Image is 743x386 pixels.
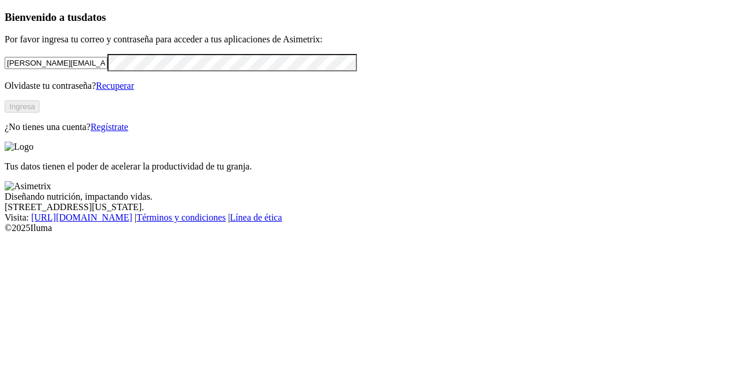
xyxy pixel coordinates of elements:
a: Regístrate [91,122,128,132]
div: [STREET_ADDRESS][US_STATE]. [5,202,738,212]
p: Tus datos tienen el poder de acelerar la productividad de tu granja. [5,161,738,172]
p: ¿No tienes una cuenta? [5,122,738,132]
div: Visita : | | [5,212,738,223]
a: Recuperar [96,81,134,91]
h3: Bienvenido a tus [5,11,738,24]
a: [URL][DOMAIN_NAME] [31,212,132,222]
p: Olvidaste tu contraseña? [5,81,738,91]
a: Términos y condiciones [136,212,226,222]
span: datos [81,11,106,23]
input: Tu correo [5,57,107,69]
div: Diseñando nutrición, impactando vidas. [5,192,738,202]
div: © 2025 Iluma [5,223,738,233]
a: Línea de ética [230,212,282,222]
p: Por favor ingresa tu correo y contraseña para acceder a tus aplicaciones de Asimetrix: [5,34,738,45]
img: Logo [5,142,34,152]
button: Ingresa [5,100,39,113]
img: Asimetrix [5,181,51,192]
